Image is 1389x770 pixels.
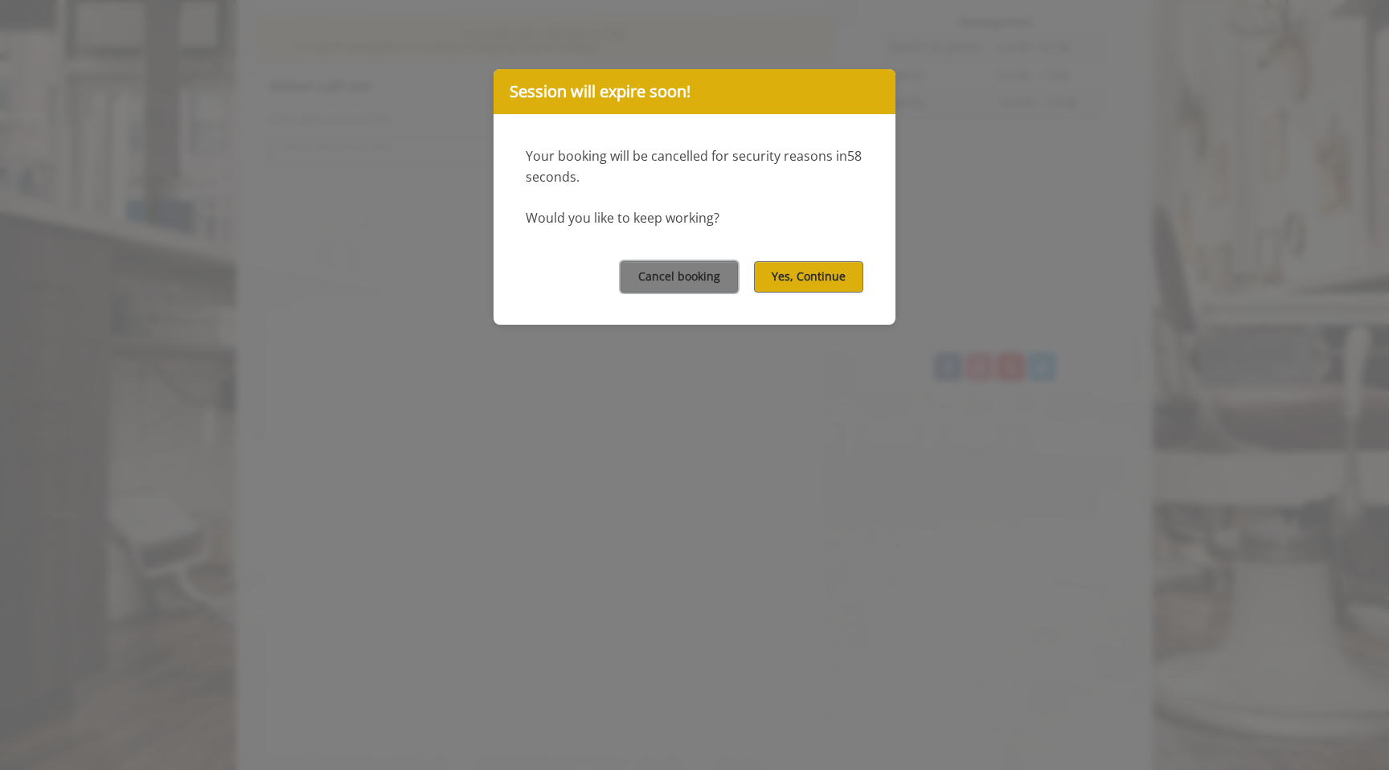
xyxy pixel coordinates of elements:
[526,147,862,186] span: 58 second
[494,114,895,228] div: Your booking will be cancelled for security reasons in Would you like to keep working?
[570,168,580,186] span: s.
[621,261,738,293] button: Cancel booking
[494,69,895,114] div: Session will expire soon!
[754,261,863,293] button: Yes, Continue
